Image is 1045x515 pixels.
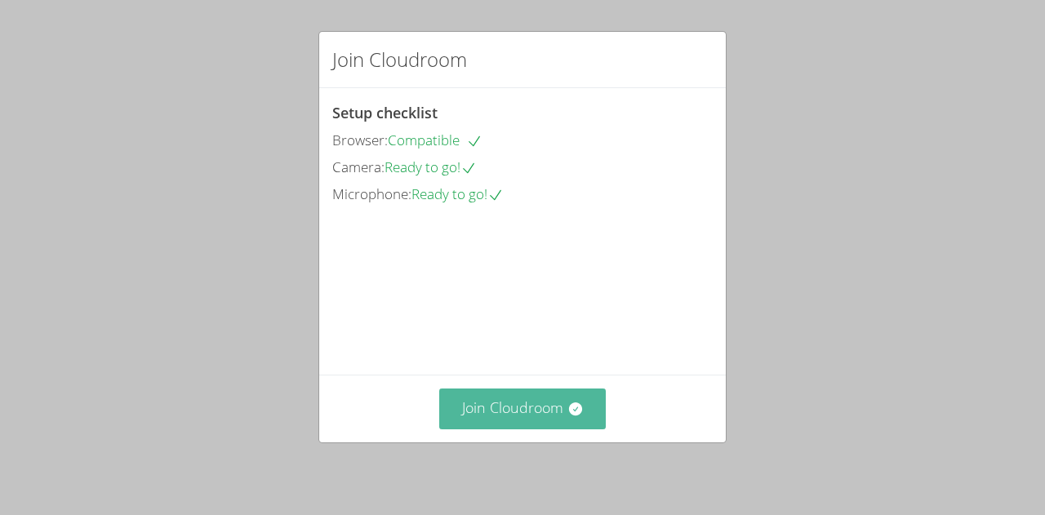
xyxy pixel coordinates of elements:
span: Setup checklist [332,103,438,122]
button: Join Cloudroom [439,388,607,428]
span: Ready to go! [385,158,477,176]
span: Microphone: [332,184,411,203]
span: Browser: [332,131,388,149]
span: Compatible [388,131,482,149]
span: Ready to go! [411,184,504,203]
span: Camera: [332,158,385,176]
h2: Join Cloudroom [332,45,467,74]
